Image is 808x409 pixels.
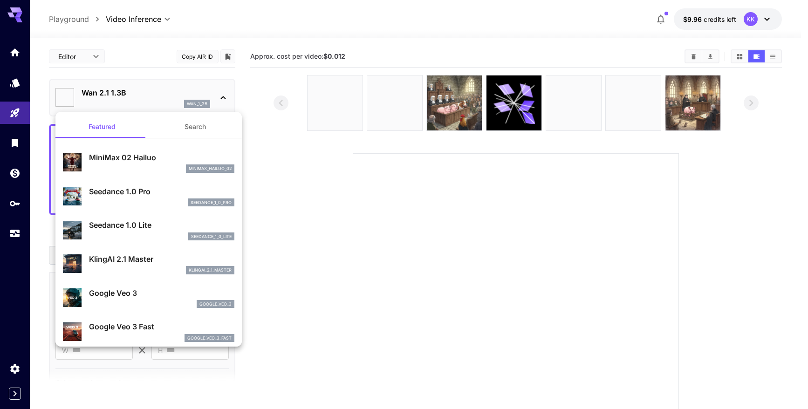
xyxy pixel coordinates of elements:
p: Google Veo 3 [89,287,234,299]
p: google_veo_3_fast [187,335,232,341]
p: minimax_hailuo_02 [189,165,232,172]
p: seedance_1_0_lite [191,233,232,240]
p: seedance_1_0_pro [191,199,232,206]
button: Featured [55,116,149,138]
div: Seedance 1.0 Liteseedance_1_0_lite [63,216,234,244]
div: MiniMax 02 Hailuominimax_hailuo_02 [63,148,234,177]
div: Google Veo 3google_veo_3 [63,284,234,312]
div: KlingAI 2.1 Masterklingai_2_1_master [63,250,234,278]
div: Google Veo 3 Fastgoogle_veo_3_fast [63,317,234,346]
p: Seedance 1.0 Pro [89,186,234,197]
p: KlingAI 2.1 Master [89,253,234,265]
p: Seedance 1.0 Lite [89,219,234,231]
p: Google Veo 3 Fast [89,321,234,332]
button: Search [149,116,242,138]
div: Seedance 1.0 Proseedance_1_0_pro [63,182,234,211]
p: google_veo_3 [199,301,232,307]
p: MiniMax 02 Hailuo [89,152,234,163]
p: klingai_2_1_master [189,267,232,273]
